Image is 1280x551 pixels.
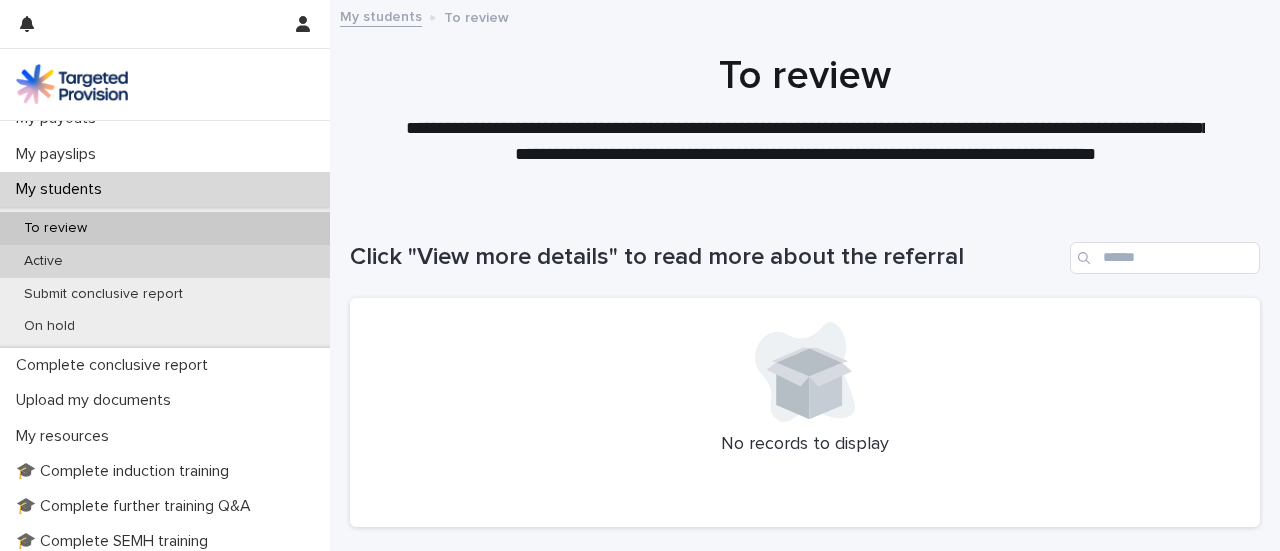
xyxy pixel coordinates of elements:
[8,286,199,303] p: Submit conclusive report
[444,5,509,27] p: To review
[8,180,118,199] p: My students
[8,462,245,481] p: 🎓 Complete induction training
[350,52,1260,100] h1: To review
[8,532,224,551] p: 🎓 Complete SEMH training
[374,434,1236,456] p: No records to display
[350,243,1062,272] h1: Click "View more details" to read more about the referral
[8,253,79,270] p: Active
[340,4,422,27] a: My students
[8,356,224,375] p: Complete conclusive report
[8,391,187,410] p: Upload my documents
[8,427,125,446] p: My resources
[8,145,112,164] p: My payslips
[8,497,267,516] p: 🎓 Complete further training Q&A
[1070,242,1260,274] input: Search
[8,318,91,335] p: On hold
[16,64,128,104] img: M5nRWzHhSzIhMunXDL62
[8,220,103,237] p: To review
